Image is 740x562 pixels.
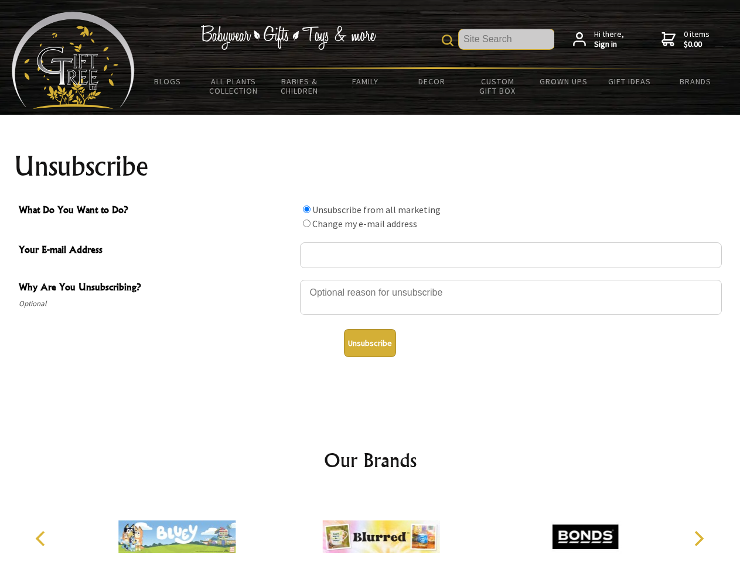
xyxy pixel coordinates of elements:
[596,69,663,94] a: Gift Ideas
[200,25,376,50] img: Babywear - Gifts - Toys & more
[312,218,417,229] label: Change my e-mail address
[312,204,441,215] label: Unsubscribe from all marketing
[344,329,396,357] button: Unsubscribe
[135,69,201,94] a: BLOGS
[12,12,135,109] img: Babyware - Gifts - Toys and more...
[19,242,294,259] span: Your E-mail Address
[201,69,267,103] a: All Plants Collection
[530,69,596,94] a: Grown Ups
[19,203,294,220] span: What Do You Want to Do?
[19,297,294,311] span: Optional
[594,29,624,50] span: Hi there,
[686,526,711,551] button: Next
[465,69,531,103] a: Custom Gift Box
[661,29,710,50] a: 0 items$0.00
[333,69,399,94] a: Family
[303,220,311,227] input: What Do You Want to Do?
[300,280,722,315] textarea: Why Are You Unsubscribing?
[19,280,294,297] span: Why Are You Unsubscribing?
[23,446,717,474] h2: Our Brands
[459,29,554,49] input: Site Search
[267,69,333,103] a: Babies & Children
[398,69,465,94] a: Decor
[14,152,727,180] h1: Unsubscribe
[300,242,722,268] input: Your E-mail Address
[29,526,55,551] button: Previous
[573,29,624,50] a: Hi there,Sign in
[684,29,710,50] span: 0 items
[303,205,311,213] input: What Do You Want to Do?
[442,35,453,46] img: product search
[663,69,729,94] a: Brands
[594,39,624,50] strong: Sign in
[684,39,710,50] strong: $0.00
